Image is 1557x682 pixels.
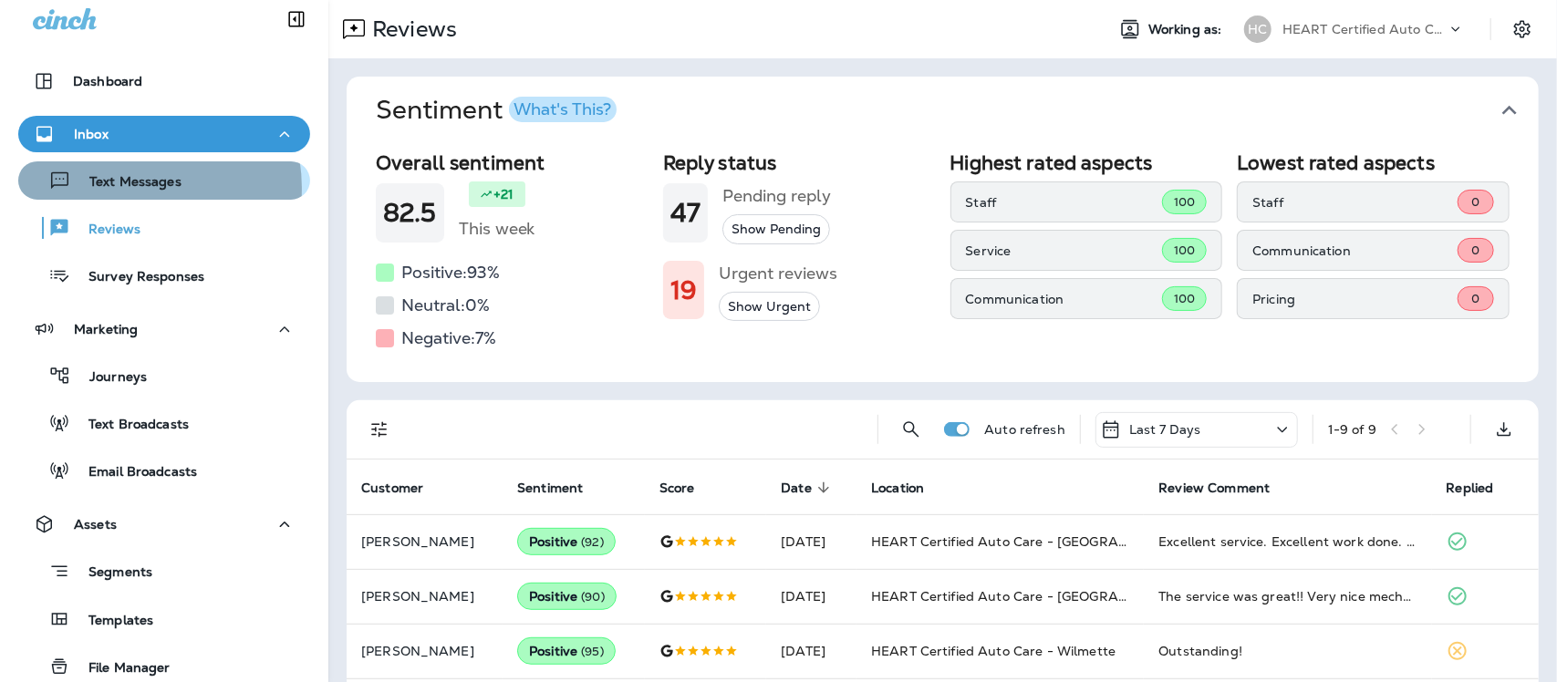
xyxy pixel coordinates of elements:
button: Email Broadcasts [18,451,310,490]
span: Sentiment [517,480,583,496]
span: 0 [1471,243,1479,258]
h2: Overall sentiment [376,151,649,174]
span: Review Comment [1158,480,1270,496]
h2: Lowest rated aspects [1237,151,1510,174]
p: Templates [70,613,153,630]
button: Export as CSV [1486,411,1522,448]
div: What's This? [514,101,611,118]
button: Settings [1506,13,1539,46]
span: Date [781,480,836,496]
div: 1 - 9 of 9 [1328,422,1376,437]
button: SentimentWhat's This? [361,77,1553,144]
button: Assets [18,506,310,542]
p: Survey Responses [70,269,204,286]
p: Reviews [70,222,140,239]
span: Date [781,480,812,496]
p: Reviews [365,15,457,43]
button: Text Messages [18,161,310,200]
h2: Reply status [663,151,936,174]
p: +21 [493,185,514,203]
button: Templates [18,600,310,638]
span: Review Comment [1158,480,1293,496]
span: 0 [1471,194,1479,210]
p: Text Broadcasts [70,417,189,434]
h2: Highest rated aspects [950,151,1223,174]
h5: Neutral: 0 % [401,291,490,320]
span: Working as: [1148,22,1226,37]
button: Show Pending [722,214,830,244]
span: Replied [1447,480,1518,496]
p: Pricing [1252,292,1458,306]
div: Positive [517,528,616,555]
td: [DATE] [766,514,856,569]
span: 100 [1174,291,1195,306]
span: Score [659,480,695,496]
span: ( 90 ) [581,589,605,604]
p: Last 7 Days [1129,422,1201,437]
button: Inbox [18,116,310,152]
button: Text Broadcasts [18,404,310,442]
div: Excellent service. Excellent work done. Very reasonably priced. Absolutely my go to place for aut... [1158,532,1417,551]
div: Positive [517,583,617,610]
h5: Pending reply [722,181,831,211]
p: Dashboard [73,74,142,88]
span: HEART Certified Auto Care - [GEOGRAPHIC_DATA] [871,588,1199,604]
button: Filters [361,411,398,448]
span: Location [871,480,924,496]
p: Communication [1252,243,1458,258]
span: 0 [1471,291,1479,306]
h5: Urgent reviews [719,259,837,288]
p: Segments [70,564,152,583]
span: Score [659,480,719,496]
p: Staff [966,195,1162,210]
span: ( 92 ) [581,534,604,550]
span: ( 95 ) [581,644,604,659]
button: Survey Responses [18,256,310,294]
p: Text Messages [71,174,182,191]
button: Journeys [18,356,310,395]
span: 100 [1174,194,1195,210]
p: Auto refresh [984,422,1065,437]
div: SentimentWhat's This? [347,144,1539,382]
p: File Manager [70,660,171,677]
td: [DATE] [766,569,856,624]
h1: 82.5 [383,198,437,228]
span: Location [871,480,948,496]
div: The service was great!! Very nice mechanics the work was done in a timely manner. I will be back ... [1158,587,1417,605]
p: Communication [966,292,1162,306]
button: Reviews [18,209,310,247]
button: Segments [18,552,310,591]
button: Marketing [18,311,310,347]
p: [PERSON_NAME] [361,644,488,658]
h1: Sentiment [376,95,617,126]
p: [PERSON_NAME] [361,534,488,549]
button: Dashboard [18,63,310,99]
p: Service [966,243,1162,258]
p: Staff [1252,195,1458,210]
button: Search Reviews [893,411,929,448]
div: Outstanding! [1158,642,1417,660]
p: Assets [74,517,117,532]
h1: 47 [670,198,701,228]
button: What's This? [509,97,617,122]
button: Collapse Sidebar [271,1,322,37]
div: HC [1244,15,1272,43]
h1: 19 [670,275,697,305]
span: Sentiment [517,480,607,496]
p: HEART Certified Auto Care [1282,22,1447,36]
div: Positive [517,637,616,665]
span: Customer [361,480,447,496]
span: HEART Certified Auto Care - Wilmette [871,643,1116,659]
h5: Negative: 7 % [401,324,496,353]
p: Journeys [71,369,147,387]
span: HEART Certified Auto Care - [GEOGRAPHIC_DATA] [871,533,1199,550]
h5: This week [459,214,535,243]
h5: Positive: 93 % [401,258,500,287]
p: Inbox [74,127,109,141]
span: Customer [361,480,423,496]
td: [DATE] [766,624,856,678]
p: Marketing [74,322,138,336]
button: Show Urgent [719,292,820,322]
p: [PERSON_NAME] [361,589,488,604]
span: 100 [1174,243,1195,258]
